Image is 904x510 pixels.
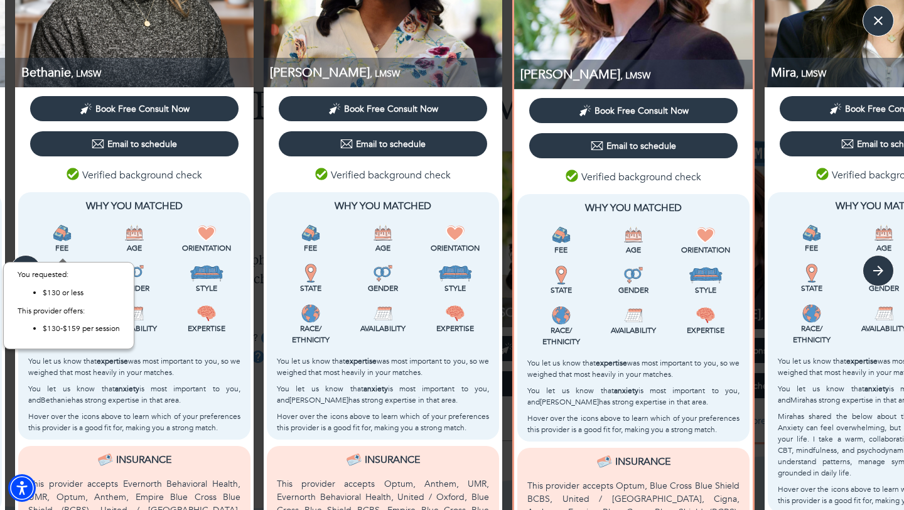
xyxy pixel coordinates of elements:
p: LMSW [21,64,254,81]
p: You let us know that is most important to you, and [PERSON_NAME] has strong expertise in that area. [527,385,740,408]
span: Book Free Consult Now [595,105,689,117]
img: Availability [874,304,893,323]
p: You let us know that was most important to you, so we weighed that most heavily in your matches. [28,355,240,378]
p: Orientation [422,242,489,254]
div: Email to schedule [591,139,676,152]
img: Fee [53,224,72,242]
p: Insurance [615,454,670,469]
img: State [552,266,571,285]
p: Expertise [672,325,740,336]
p: Insurance [365,452,420,467]
p: Availability [600,325,667,336]
p: Age [600,244,667,256]
p: Style [173,283,240,294]
img: Orientation [446,224,465,242]
p: You let us know that is most important to you, and [PERSON_NAME] has strong expertise in that area. [277,383,489,406]
p: Why You Matched [527,200,740,215]
p: Hover over the icons above to learn which of your preferences this provider is a good fit for, ma... [527,413,740,435]
button: Email to schedule [529,133,738,158]
p: Hover over the icons above to learn which of your preferences this provider is a good fit for, ma... [277,411,489,433]
p: State [527,285,595,296]
span: Book Free Consult Now [344,103,438,115]
p: Why You Matched [277,198,489,214]
p: Fee [778,242,845,254]
img: Expertise [446,304,465,323]
div: This provider is licensed to work in your state. [527,266,595,296]
span: , LMSW [370,68,400,80]
div: This provider is licensed to work in your state. [277,264,344,294]
img: Expertise [696,306,715,325]
b: anxiety [363,384,388,394]
p: State [277,283,344,294]
img: Gender [624,266,643,285]
img: Fee [552,225,571,244]
p: LMSW [520,66,753,83]
p: Fee [527,244,595,256]
img: Age [624,225,643,244]
img: Age [125,224,144,242]
img: Age [374,224,392,242]
img: Gender [374,264,392,283]
img: Style [689,266,723,285]
p: LMSW [270,64,502,81]
p: Race/ Ethnicity [277,323,344,345]
span: Book Free Consult Now [95,103,190,115]
p: Insurance [116,452,171,467]
img: Orientation [197,224,216,242]
span: , LMSW [620,70,650,82]
span: , LMSW [71,68,101,80]
b: expertise [97,356,128,366]
button: Book Free Consult Now [279,96,487,121]
img: Race/<br />Ethnicity [552,306,571,325]
div: This provider offers: [18,306,120,335]
p: Race/ Ethnicity [778,323,845,345]
p: Style [672,285,740,296]
img: Availability [624,306,643,325]
img: Race/<br />Ethnicity [301,304,320,323]
p: Fee [277,242,344,254]
b: expertise [345,356,377,366]
p: Verified background check [315,168,451,183]
p: State [778,283,845,294]
img: Fee [301,224,320,242]
img: State [802,264,821,283]
p: Style [422,283,489,294]
p: Race/ Ethnicity [527,325,595,347]
b: anxiety [614,386,638,396]
div: Accessibility Menu [8,474,36,502]
b: expertise [846,356,878,366]
p: Gender [600,285,667,296]
li: $130 or less [43,288,120,298]
p: Availability [349,323,416,334]
b: anxiety [864,384,889,394]
img: Style [438,264,473,283]
b: expertise [596,358,627,368]
button: Book Free Consult Now [30,96,239,121]
p: Age [100,242,168,254]
span: , LMSW [796,68,826,80]
img: State [301,264,320,283]
p: Fee [28,242,95,254]
img: Expertise [197,304,216,323]
button: Email to schedule [279,131,487,156]
p: Age [349,242,416,254]
p: Why You Matched [28,198,240,214]
p: Gender [349,283,416,294]
p: You let us know that is most important to you, and Bethanie has strong expertise in that area. [28,383,240,406]
p: Verified background check [566,170,701,185]
p: Orientation [672,244,740,256]
p: Expertise [422,323,489,334]
div: Email to schedule [92,138,177,150]
li: $130-$159 per session [43,323,120,334]
p: Hover over the icons above to learn which of your preferences this provider is a good fit for, ma... [28,411,240,433]
img: Fee [802,224,821,242]
div: Email to schedule [340,138,426,150]
button: Book Free Consult Now [529,98,738,123]
p: Verified background check [67,168,202,183]
img: Race/<br />Ethnicity [802,304,821,323]
p: You let us know that was most important to you, so we weighed that most heavily in your matches. [277,355,489,378]
p: Orientation [173,242,240,254]
img: Age [874,224,893,242]
button: Email to schedule [30,131,239,156]
b: anxiety [115,384,139,394]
